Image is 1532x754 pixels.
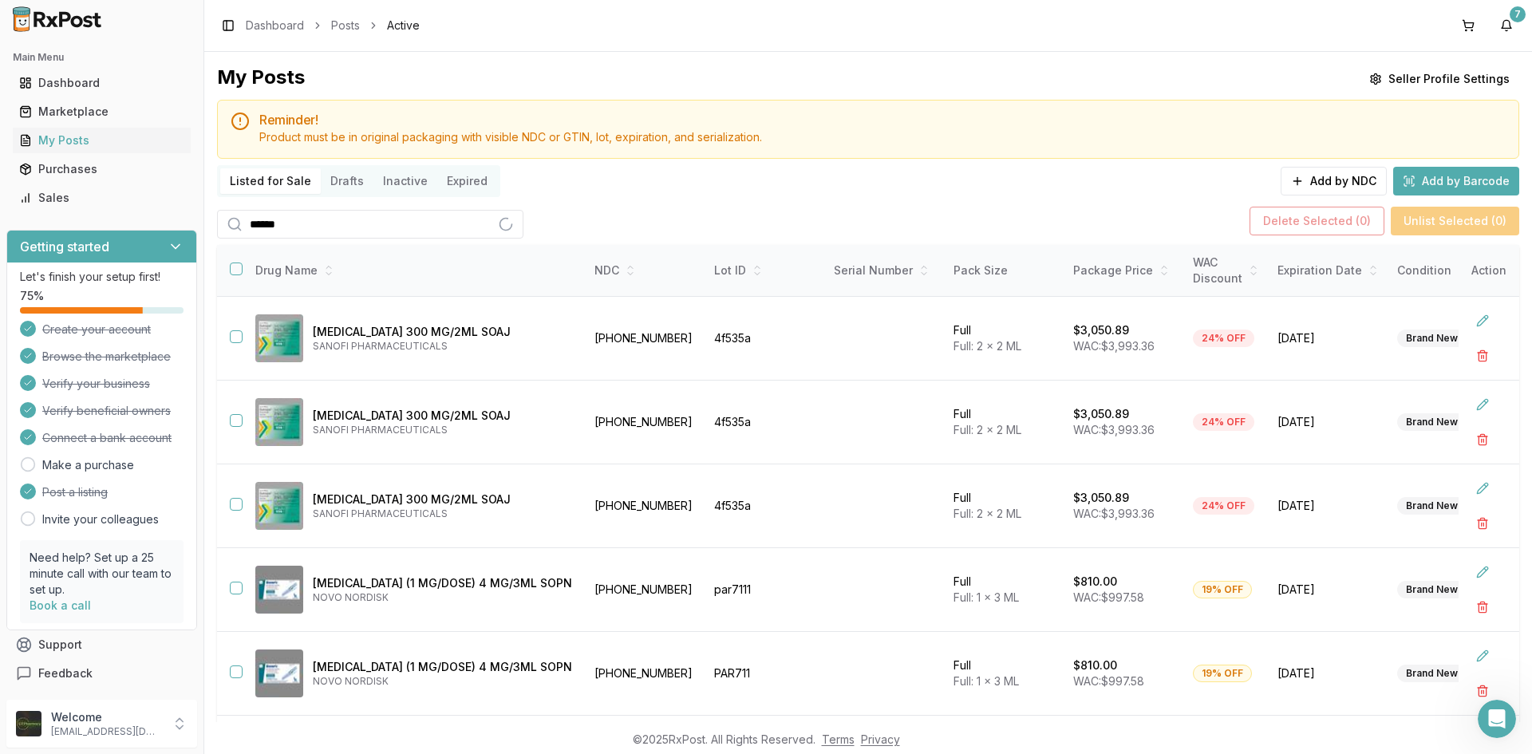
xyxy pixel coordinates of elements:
button: Delete [1468,593,1497,622]
td: PAR711 [705,632,824,716]
span: Full: 2 x 2 ML [954,507,1021,520]
div: Purchases [19,161,184,177]
td: Full [944,464,1064,548]
button: Delete [1468,425,1497,454]
td: 4f535a [705,381,824,464]
th: Condition [1388,245,1507,297]
button: Inactive [373,168,437,194]
button: My Posts [6,128,197,153]
button: Seller Profile Settings [1360,65,1519,93]
td: Full [944,381,1064,464]
span: Connect a bank account [42,430,172,446]
span: Verify your business [42,376,150,392]
div: Brand New [1397,665,1467,682]
p: [MEDICAL_DATA] 300 MG/2ML SOAJ [313,324,572,340]
div: NDC [594,263,695,278]
img: User avatar [16,711,41,736]
button: Delete [1468,677,1497,705]
button: Edit [1468,474,1497,503]
span: Verify beneficial owners [42,403,171,419]
button: Delete [1468,341,1497,370]
img: Dupixent 300 MG/2ML SOAJ [255,314,303,362]
div: My Posts [19,132,184,148]
td: [PHONE_NUMBER] [585,297,705,381]
button: Drafts [321,168,373,194]
iframe: Intercom live chat [1478,700,1516,738]
td: 4f535a [705,297,824,381]
nav: breadcrumb [246,18,420,34]
span: Feedback [38,665,93,681]
span: [DATE] [1277,665,1378,681]
p: [MEDICAL_DATA] (1 MG/DOSE) 4 MG/3ML SOPN [313,575,572,591]
td: [PHONE_NUMBER] [585,464,705,548]
span: Full: 1 x 3 ML [954,674,1019,688]
img: RxPost Logo [6,6,109,32]
span: 75 % [20,288,44,304]
span: WAC: $3,993.36 [1073,423,1155,436]
div: Brand New [1397,330,1467,347]
img: Dupixent 300 MG/2ML SOAJ [255,482,303,530]
span: Full: 2 x 2 ML [954,423,1021,436]
p: [MEDICAL_DATA] 300 MG/2ML SOAJ [313,408,572,424]
div: WAC Discount [1193,255,1258,286]
span: [DATE] [1277,582,1378,598]
div: Sales [19,190,184,206]
button: Sales [6,185,197,211]
span: Active [387,18,420,34]
div: Brand New [1397,413,1467,431]
p: Need help? Set up a 25 minute call with our team to set up. [30,550,174,598]
button: Add by Barcode [1393,167,1519,195]
div: 7 [1510,6,1526,22]
span: Full: 1 x 3 ML [954,590,1019,604]
td: par7111 [705,548,824,632]
a: Dashboard [13,69,191,97]
div: 24% OFF [1193,330,1254,347]
div: Expiration Date [1277,263,1378,278]
span: Create your account [42,322,151,338]
button: Listed for Sale [220,168,321,194]
span: Full: 2 x 2 ML [954,339,1021,353]
a: Dashboard [246,18,304,34]
div: Dashboard [19,75,184,91]
a: Book a call [30,598,91,612]
p: SANOFI PHARMACEUTICALS [313,424,572,436]
button: Edit [1468,558,1497,586]
td: 4f535a [705,464,824,548]
span: [DATE] [1277,330,1378,346]
a: Invite your colleagues [42,511,159,527]
div: Lot ID [714,263,815,278]
div: 24% OFF [1193,497,1254,515]
th: Pack Size [944,245,1064,297]
td: [PHONE_NUMBER] [585,632,705,716]
h5: Reminder! [259,113,1506,126]
div: 24% OFF [1193,413,1254,431]
span: Browse the marketplace [42,349,171,365]
td: Full [944,297,1064,381]
a: Purchases [13,155,191,184]
p: NOVO NORDISK [313,675,572,688]
a: Make a purchase [42,457,134,473]
button: Edit [1468,306,1497,335]
button: Feedback [6,659,197,688]
button: Support [6,630,197,659]
p: Welcome [51,709,162,725]
button: Marketplace [6,99,197,124]
span: [DATE] [1277,414,1378,430]
button: Add by NDC [1281,167,1387,195]
button: Edit [1468,390,1497,419]
h3: Getting started [20,237,109,256]
span: WAC: $997.58 [1073,674,1144,688]
span: WAC: $3,993.36 [1073,339,1155,353]
div: 19% OFF [1193,581,1252,598]
p: NOVO NORDISK [313,591,572,604]
p: [MEDICAL_DATA] (1 MG/DOSE) 4 MG/3ML SOPN [313,659,572,675]
p: $3,050.89 [1073,406,1129,422]
button: Purchases [6,156,197,182]
button: 7 [1494,13,1519,38]
a: Sales [13,184,191,212]
div: Serial Number [834,263,934,278]
a: Posts [331,18,360,34]
img: Dupixent 300 MG/2ML SOAJ [255,398,303,446]
p: SANOFI PHARMACEUTICALS [313,340,572,353]
div: My Posts [217,65,305,93]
